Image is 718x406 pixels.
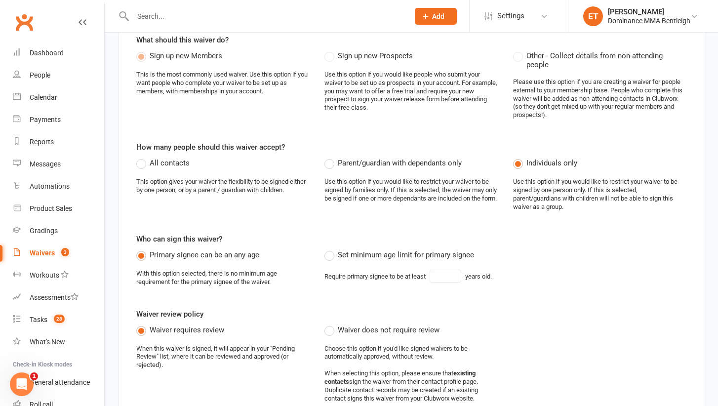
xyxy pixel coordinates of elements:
[10,372,34,396] iframe: Intercom live chat
[12,10,37,35] a: Clubworx
[526,157,577,167] span: Individuals only
[30,49,64,57] div: Dashboard
[13,64,104,86] a: People
[136,308,203,320] label: Waiver review policy
[13,309,104,331] a: Tasks 28
[324,178,498,203] div: Use this option if you would like to restrict your waiver to be signed by families only. If this ...
[30,249,55,257] div: Waivers
[30,116,61,123] div: Payments
[30,71,50,79] div: People
[150,50,222,60] span: Sign up new Members
[136,34,229,46] label: What should this waiver do?
[13,109,104,131] a: Payments
[150,157,190,167] span: All contacts
[13,242,104,264] a: Waivers 3
[130,9,402,23] input: Search...
[13,42,104,64] a: Dashboard
[150,324,224,334] span: Waiver requires review
[30,182,70,190] div: Automations
[136,233,222,245] label: Who can sign this waiver?
[30,227,58,235] div: Gradings
[608,16,690,25] div: Dominance MMA Bentleigh
[324,369,476,385] strong: existing contacts
[324,270,492,283] div: Require primary signee to be at least years old.
[13,175,104,198] a: Automations
[136,345,310,370] div: When this waiver is signed, it will appear in your "Pending Review" list, where it can be reviewe...
[13,371,104,394] a: General attendance kiosk mode
[338,249,474,259] span: Set minimum age limit for primary signee
[30,316,47,324] div: Tasks
[338,157,462,167] span: Parent/guardian with dependants only
[30,293,79,301] div: Assessments
[136,141,285,153] label: How many people should this waiver accept?
[30,338,65,346] div: What's New
[136,71,310,96] div: This is the most commonly used waiver. Use this option if you want people who complete your waive...
[526,50,686,69] span: Other - Collect details from non-attending people
[497,5,524,27] span: Settings
[432,12,444,20] span: Add
[13,220,104,242] a: Gradings
[61,248,69,256] span: 3
[13,286,104,309] a: Assessments
[415,8,457,25] button: Add
[13,131,104,153] a: Reports
[30,160,61,168] div: Messages
[13,198,104,220] a: Product Sales
[608,7,690,16] div: [PERSON_NAME]
[513,78,686,120] div: Please use this option if you are creating a waiver for people external to your membership base. ...
[324,71,498,112] div: Use this option if you would like people who submit your waiver to be set up as prospects in your...
[13,86,104,109] a: Calendar
[54,315,65,323] span: 28
[150,249,259,259] span: Primary signee can be an any age
[30,204,72,212] div: Product Sales
[30,271,59,279] div: Workouts
[13,153,104,175] a: Messages
[324,345,498,403] div: Choose this option if you'd like signed waivers to be automatically approved, without review. Whe...
[30,378,90,386] div: General attendance
[338,324,439,334] span: Waiver does not require review
[13,264,104,286] a: Workouts
[30,93,57,101] div: Calendar
[30,372,38,380] span: 1
[136,178,310,195] div: This option gives your waiver the flexibility to be signed either by one person, or by a parent /...
[583,6,603,26] div: ET
[13,331,104,353] a: What's New
[136,270,310,286] div: With this option selected, there is no minimum age requirement for the primary signee of the waiver.
[338,50,413,60] span: Sign up new Prospects
[30,138,54,146] div: Reports
[513,178,686,211] div: Use this option if you would like to restrict your waiver to be signed by one person only. If thi...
